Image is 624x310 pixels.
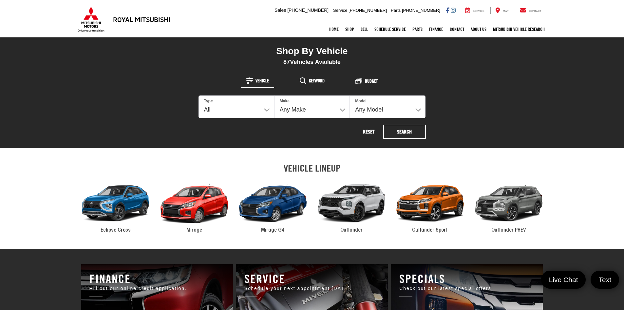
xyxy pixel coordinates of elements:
[399,285,535,292] p: Check out our latest special offers.
[76,177,155,234] a: 2024 Mitsubishi Eclipse Cross Eclipse Cross
[490,7,513,14] a: Map
[326,21,342,37] a: Home
[244,272,380,285] h3: Service
[234,177,312,234] a: 2024 Mitsubishi Mirage G4 Mirage G4
[595,275,615,284] span: Text
[391,177,469,230] div: 2024 Mitsubishi Outlander Sport
[391,8,401,13] span: Parts
[199,58,426,66] div: Vehicles Available
[355,98,367,104] label: Model
[89,285,225,292] p: Fill out our online credit application.
[333,8,347,13] span: Service
[446,8,449,13] a: Facebook: Click to visit our Facebook page
[490,21,548,37] a: Mitsubishi Vehicle Research
[186,228,202,233] span: Mirage
[255,78,269,83] span: Vehicle
[199,46,426,58] div: Shop By Vehicle
[155,177,234,230] div: 2024 Mitsubishi Mirage
[357,21,371,37] a: Sell
[312,177,391,234] a: 2024 Mitsubishi Outlander Outlander
[469,177,548,234] a: 2024 Mitsubishi Outlander PHEV Outlander PHEV
[541,271,586,289] a: Live Chat
[76,7,106,32] img: Mitsubishi
[283,59,290,65] span: 87
[467,21,490,37] a: About Us
[529,10,541,12] span: Contact
[426,21,446,37] a: Finance
[349,8,387,13] span: [PHONE_NUMBER]
[342,21,357,37] a: Shop
[244,285,380,292] p: Schedule your next appointment [DATE].
[280,98,290,104] label: Make
[473,10,484,12] span: Service
[113,16,170,23] h3: Royal Mitsubishi
[365,79,378,83] span: Budget
[76,177,155,230] div: 2024 Mitsubishi Eclipse Cross
[491,228,526,233] span: Outlander PHEV
[412,228,448,233] span: Outlander Sport
[101,228,131,233] span: Eclipse Cross
[591,271,619,289] a: Text
[89,272,225,285] h3: Finance
[383,125,426,139] button: Search
[391,177,469,234] a: 2024 Mitsubishi Outlander Sport Outlander Sport
[399,272,535,285] h3: Specials
[204,98,213,104] label: Type
[76,163,548,174] h2: VEHICLE LINEUP
[312,177,391,230] div: 2024 Mitsubishi Outlander
[261,228,285,233] span: Mirage G4
[503,10,508,12] span: Map
[409,21,426,37] a: Parts: Opens in a new tab
[546,275,581,284] span: Live Chat
[274,8,286,13] span: Sales
[515,7,546,14] a: Contact
[371,21,409,37] a: Schedule Service: Opens in a new tab
[155,177,234,234] a: 2024 Mitsubishi Mirage Mirage
[356,125,382,139] button: Reset
[234,177,312,230] div: 2024 Mitsubishi Mirage G4
[469,177,548,230] div: 2024 Mitsubishi Outlander PHEV
[451,8,456,13] a: Instagram: Click to visit our Instagram page
[402,8,440,13] span: [PHONE_NUMBER]
[309,78,325,83] span: Keyword
[340,228,363,233] span: Outlander
[446,21,467,37] a: Contact
[460,7,489,14] a: Service
[287,8,329,13] span: [PHONE_NUMBER]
